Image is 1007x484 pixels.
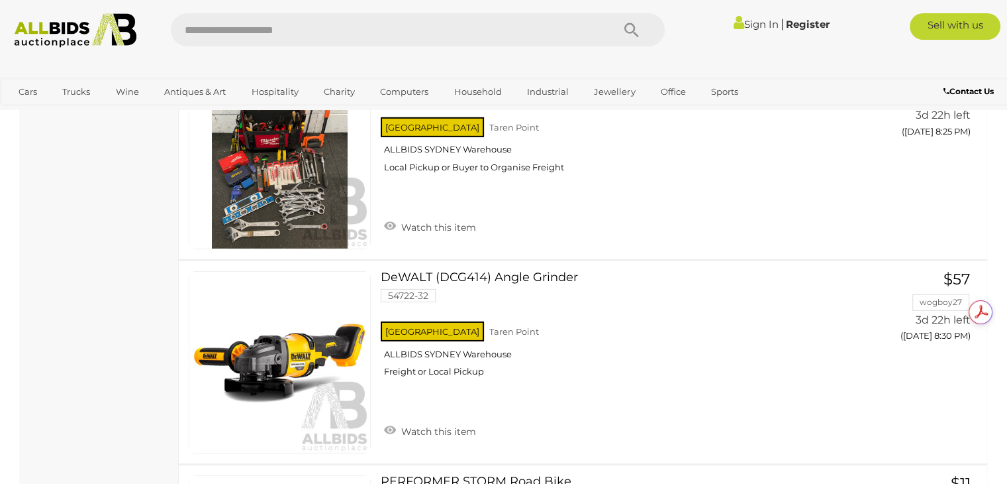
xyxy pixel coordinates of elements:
[943,86,994,96] b: Contact Us
[381,216,479,236] a: Watch this item
[943,270,971,288] span: $57
[733,18,778,30] a: Sign In
[391,271,842,387] a: DeWALT (DCG414) Angle Grinder 54722-32 [GEOGRAPHIC_DATA] Taren Point ALLBIDS SYDNEY Warehouse Fre...
[156,81,234,103] a: Antiques & Art
[7,13,144,48] img: Allbids.com.au
[652,81,695,103] a: Office
[54,81,99,103] a: Trucks
[585,81,644,103] a: Jewellery
[910,13,1000,40] a: Sell with us
[863,67,975,145] a: $145 yiskander 3d 22h left ([DATE] 8:25 PM)
[391,67,842,183] a: MILWAUKEE Packout Open Tote with Assorted Tools 54722-11 [GEOGRAPHIC_DATA] Taren Point ALLBIDS SY...
[107,81,148,103] a: Wine
[398,221,476,233] span: Watch this item
[780,17,783,31] span: |
[371,81,437,103] a: Computers
[10,81,46,103] a: Cars
[599,13,665,46] button: Search
[315,81,363,103] a: Charity
[702,81,747,103] a: Sports
[943,84,997,99] a: Contact Us
[863,271,975,349] a: $57 wogboy27 3d 22h left ([DATE] 8:30 PM)
[518,81,577,103] a: Industrial
[381,420,479,440] a: Watch this item
[10,103,121,125] a: [GEOGRAPHIC_DATA]
[785,18,829,30] a: Register
[398,426,476,438] span: Watch this item
[446,81,510,103] a: Household
[243,81,307,103] a: Hospitality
